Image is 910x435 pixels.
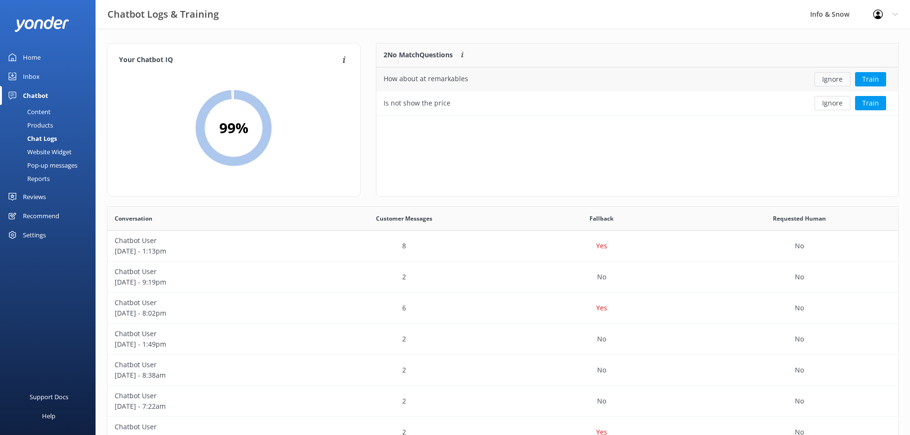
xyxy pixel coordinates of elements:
[115,422,298,432] p: Chatbot User
[596,241,607,251] p: Yes
[596,303,607,313] p: Yes
[795,241,804,251] p: No
[795,334,804,344] p: No
[384,74,468,84] div: How about at remarkables
[115,277,298,287] p: [DATE] - 9:19pm
[107,7,219,22] h3: Chatbot Logs & Training
[30,387,68,406] div: Support Docs
[115,235,298,246] p: Chatbot User
[855,72,886,86] button: Train
[795,396,804,406] p: No
[115,214,152,223] span: Conversation
[115,297,298,308] p: Chatbot User
[6,118,53,132] div: Products
[23,48,41,67] div: Home
[376,91,898,115] div: row
[115,391,298,401] p: Chatbot User
[384,50,453,60] p: 2 No Match Questions
[23,225,46,244] div: Settings
[773,214,826,223] span: Requested Human
[6,118,96,132] a: Products
[219,117,248,139] h2: 99 %
[23,67,40,86] div: Inbox
[42,406,55,425] div: Help
[115,401,298,412] p: [DATE] - 7:22am
[23,86,48,105] div: Chatbot
[589,214,613,223] span: Fallback
[402,272,406,282] p: 2
[119,55,340,65] h4: Your Chatbot IQ
[115,246,298,256] p: [DATE] - 1:13pm
[597,272,606,282] p: No
[14,16,69,32] img: yonder-white-logo.png
[115,308,298,318] p: [DATE] - 8:02pm
[107,231,898,262] div: row
[6,159,96,172] a: Pop-up messages
[6,159,77,172] div: Pop-up messages
[107,262,898,293] div: row
[376,67,898,115] div: grid
[107,355,898,386] div: row
[376,67,898,91] div: row
[402,365,406,375] p: 2
[115,339,298,350] p: [DATE] - 1:49pm
[115,370,298,381] p: [DATE] - 8:38am
[402,241,406,251] p: 8
[384,98,450,108] div: Is not show the price
[402,396,406,406] p: 2
[597,334,606,344] p: No
[115,360,298,370] p: Chatbot User
[6,105,96,118] a: Content
[597,365,606,375] p: No
[6,172,50,185] div: Reports
[402,334,406,344] p: 2
[855,96,886,110] button: Train
[107,324,898,355] div: row
[6,145,96,159] a: Website Widget
[6,105,51,118] div: Content
[814,96,850,110] button: Ignore
[814,72,850,86] button: Ignore
[795,303,804,313] p: No
[107,293,898,324] div: row
[402,303,406,313] p: 6
[6,132,57,145] div: Chat Logs
[107,386,898,417] div: row
[6,172,96,185] a: Reports
[376,214,432,223] span: Customer Messages
[795,272,804,282] p: No
[115,266,298,277] p: Chatbot User
[795,365,804,375] p: No
[6,132,96,145] a: Chat Logs
[6,145,72,159] div: Website Widget
[597,396,606,406] p: No
[23,187,46,206] div: Reviews
[115,329,298,339] p: Chatbot User
[23,206,59,225] div: Recommend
